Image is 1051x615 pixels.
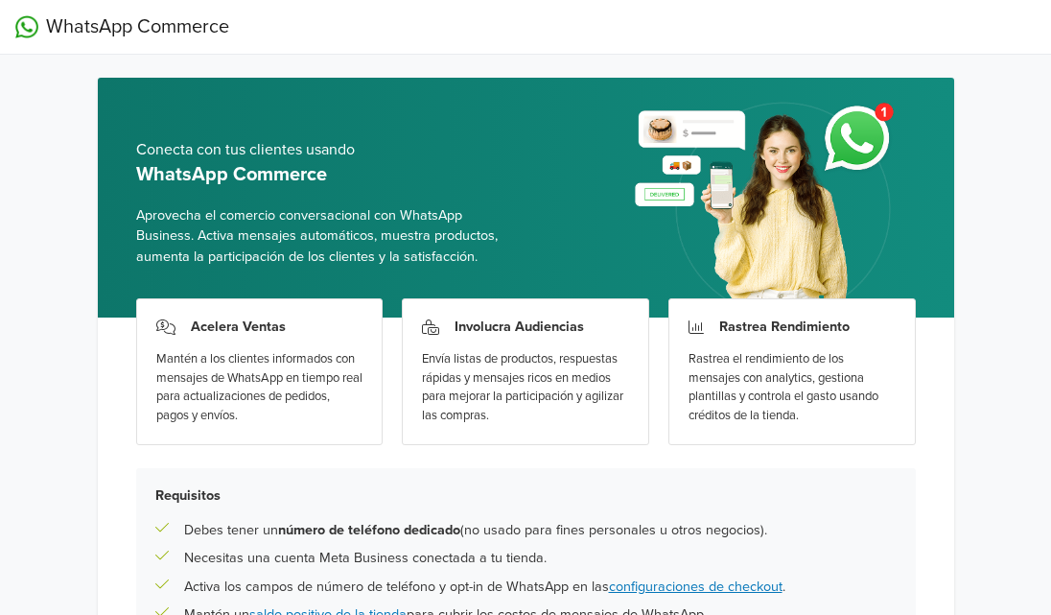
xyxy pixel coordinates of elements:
[184,577,785,598] p: Activa los campos de número de teléfono y opt-in de WhatsApp en las .
[136,205,511,268] span: Aprovecha el comercio conversacional con WhatsApp Business. Activa mensajes automáticos, muestra ...
[422,350,629,425] div: Envía listas de productos, respuestas rápidas y mensajes ricos en medios para mejorar la particip...
[689,350,896,425] div: Rastrea el rendimiento de los mensajes con analytics, gestiona plantillas y controla el gasto usa...
[619,91,915,318] img: whatsapp_setup_banner
[719,319,850,335] h3: Rastrea Rendimiento
[609,579,782,595] a: configuraciones de checkout
[15,15,38,38] img: WhatsApp
[455,319,584,335] h3: Involucra Audiencias
[46,12,229,41] span: WhatsApp Commerce
[184,548,547,569] p: Necesitas una cuenta Meta Business conectada a tu tienda.
[136,163,511,186] h5: WhatsApp Commerce
[156,350,363,425] div: Mantén a los clientes informados con mensajes de WhatsApp en tiempo real para actualizaciones de ...
[191,319,286,335] h3: Acelera Ventas
[184,520,767,541] p: Debes tener un (no usado para fines personales u otros negocios).
[155,487,897,504] h5: Requisitos
[278,522,460,538] b: número de teléfono dedicado
[136,141,511,159] h5: Conecta con tus clientes usando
